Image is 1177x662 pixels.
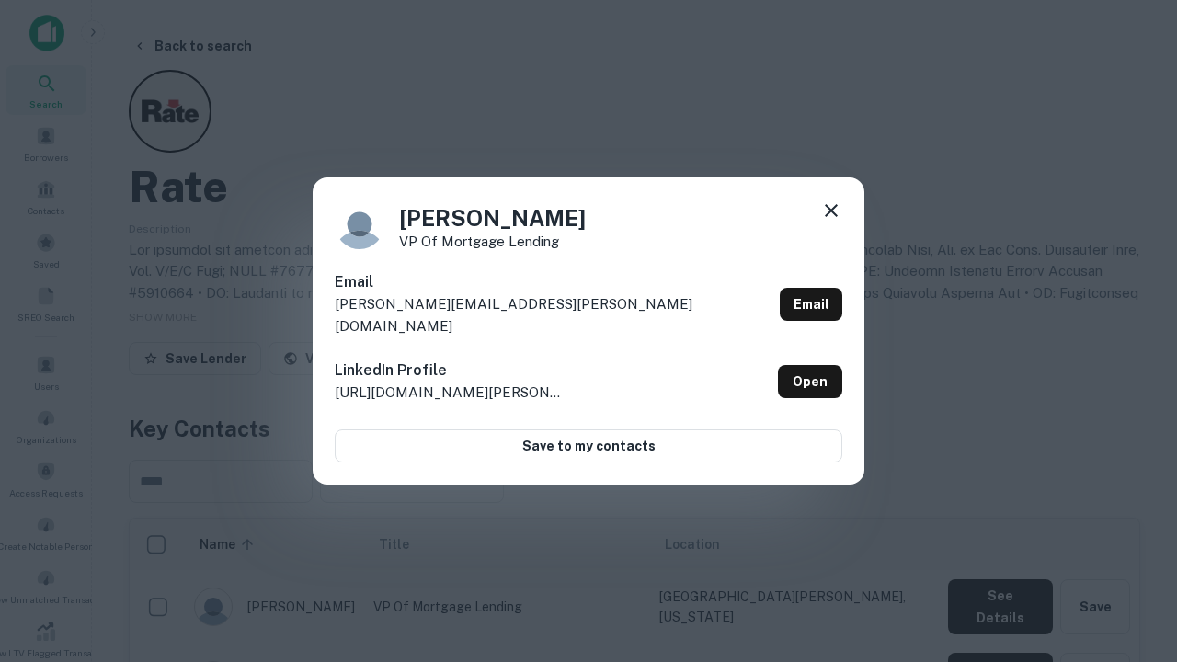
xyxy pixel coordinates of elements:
p: VP of Mortgage Lending [399,234,586,248]
iframe: Chat Widget [1085,515,1177,603]
p: [PERSON_NAME][EMAIL_ADDRESS][PERSON_NAME][DOMAIN_NAME] [335,293,772,337]
h6: Email [335,271,772,293]
a: Open [778,365,842,398]
button: Save to my contacts [335,429,842,462]
h6: LinkedIn Profile [335,360,565,382]
a: Email [780,288,842,321]
img: 9c8pery4andzj6ohjkjp54ma2 [335,200,384,249]
h4: [PERSON_NAME] [399,201,586,234]
p: [URL][DOMAIN_NAME][PERSON_NAME] [335,382,565,404]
